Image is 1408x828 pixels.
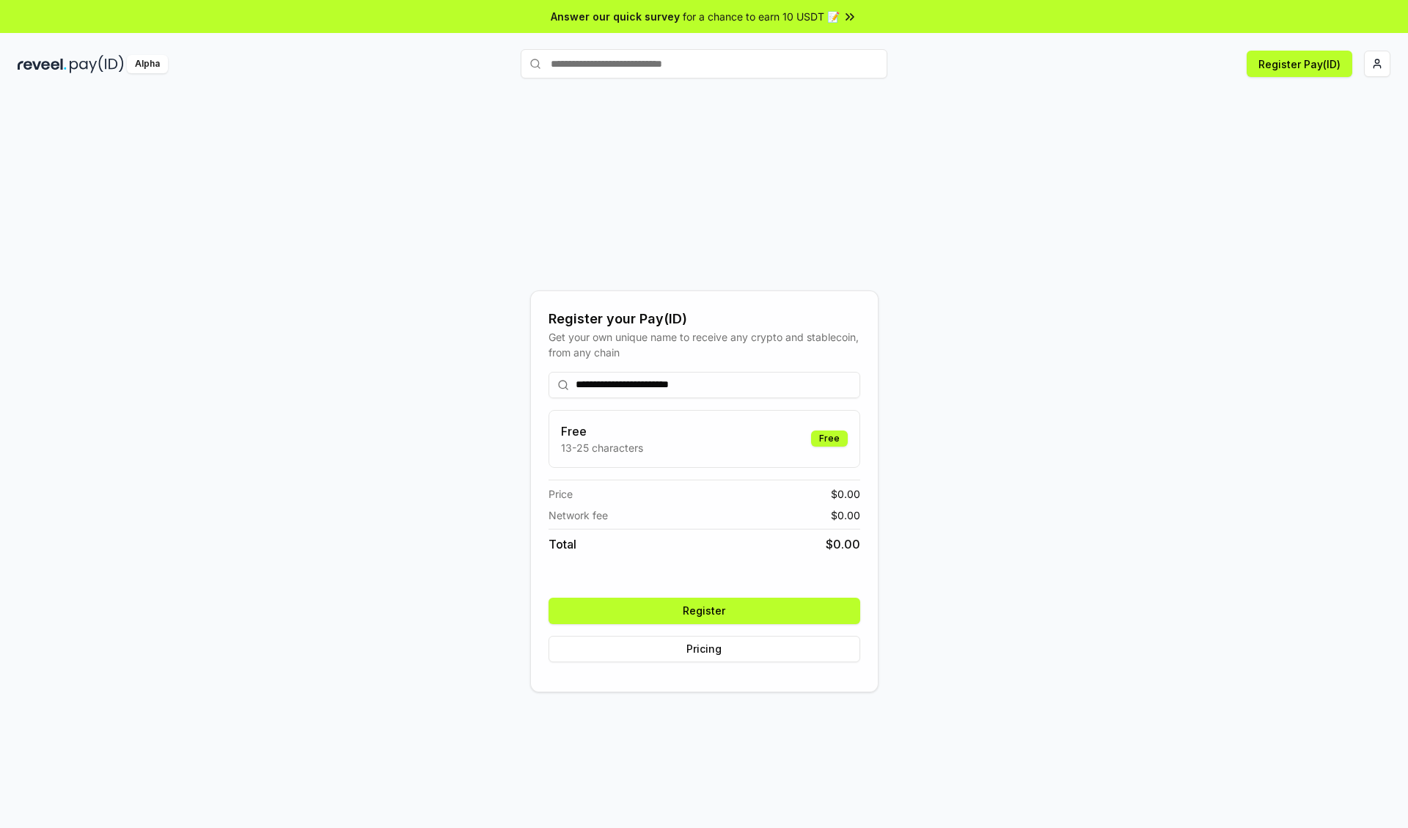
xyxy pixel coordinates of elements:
[831,486,860,502] span: $ 0.00
[549,535,576,553] span: Total
[561,422,643,440] h3: Free
[683,9,840,24] span: for a chance to earn 10 USDT 📝
[70,55,124,73] img: pay_id
[549,309,860,329] div: Register your Pay(ID)
[1247,51,1352,77] button: Register Pay(ID)
[831,508,860,523] span: $ 0.00
[549,508,608,523] span: Network fee
[127,55,168,73] div: Alpha
[549,636,860,662] button: Pricing
[561,440,643,455] p: 13-25 characters
[549,329,860,360] div: Get your own unique name to receive any crypto and stablecoin, from any chain
[549,486,573,502] span: Price
[826,535,860,553] span: $ 0.00
[549,598,860,624] button: Register
[18,55,67,73] img: reveel_dark
[551,9,680,24] span: Answer our quick survey
[811,431,848,447] div: Free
